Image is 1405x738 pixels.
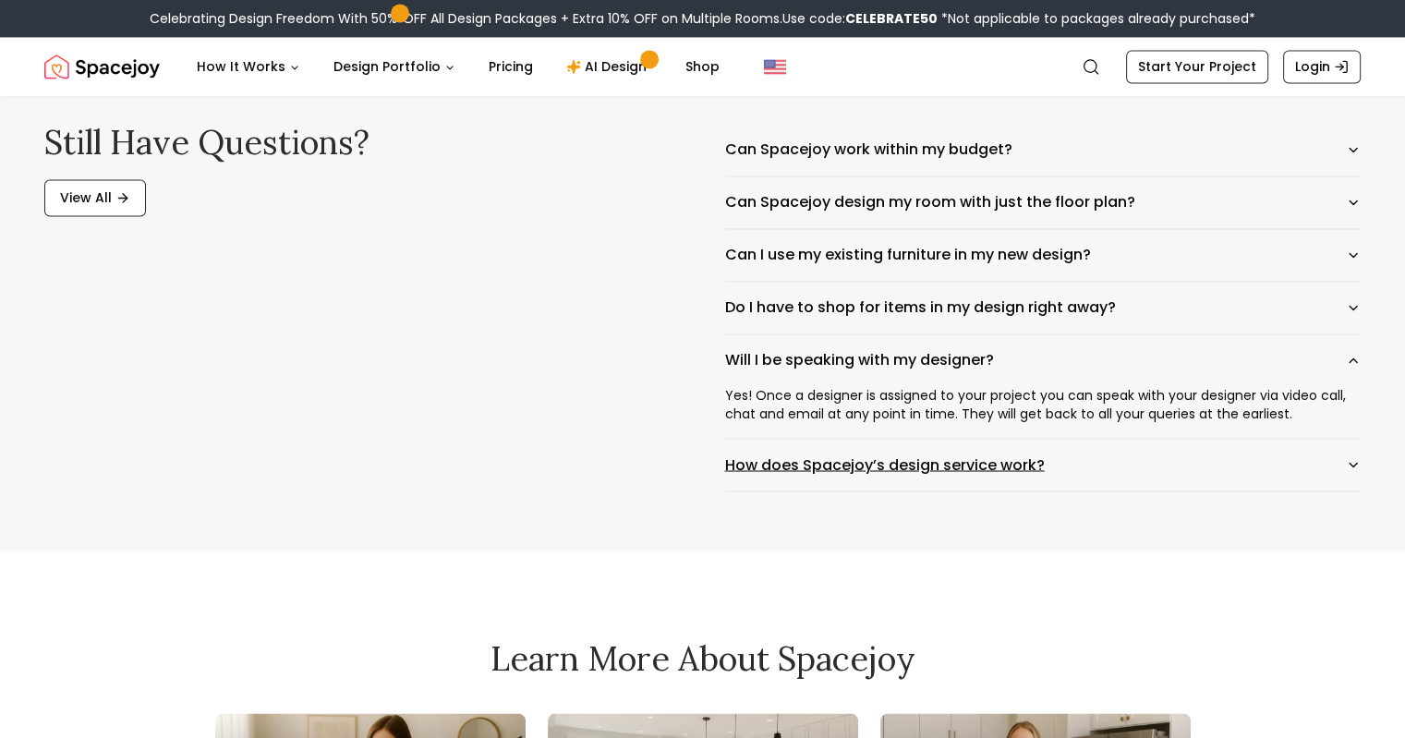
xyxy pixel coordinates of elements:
img: Spacejoy Logo [44,48,160,85]
button: Do I have to shop for items in my design right away? [725,282,1362,333]
a: AI Design [551,48,667,85]
h2: Still have questions? [44,124,681,161]
a: View All [44,179,146,216]
nav: Global [44,37,1361,96]
b: CELEBRATE50 [845,9,938,28]
div: Celebrating Design Freedom With 50% OFF All Design Packages + Extra 10% OFF on Multiple Rooms. [150,9,1255,28]
a: Shop [671,48,734,85]
div: Will I be speaking with my designer? [725,386,1362,438]
button: Will I be speaking with my designer? [725,334,1362,386]
h2: Learn More About Spacejoy [215,639,1191,676]
button: Can Spacejoy work within my budget? [725,124,1362,175]
button: Can Spacejoy design my room with just the floor plan? [725,176,1362,228]
button: Design Portfolio [319,48,470,85]
button: How It Works [182,48,315,85]
a: Start Your Project [1126,50,1268,83]
img: United States [764,55,786,78]
button: Can I use my existing furniture in my new design? [725,229,1362,281]
a: Spacejoy [44,48,160,85]
a: Pricing [474,48,548,85]
button: How does Spacejoy’s design service work? [725,439,1362,490]
a: Login [1283,50,1361,83]
nav: Main [182,48,734,85]
div: Yes! Once a designer is assigned to your project you can speak with your designer via video call,... [725,386,1362,438]
span: Use code: [782,9,938,28]
span: *Not applicable to packages already purchased* [938,9,1255,28]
